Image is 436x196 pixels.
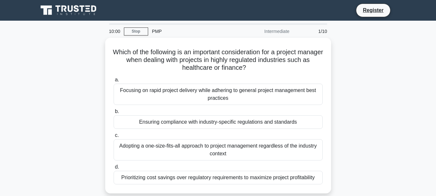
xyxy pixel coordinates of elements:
span: d. [115,164,119,170]
div: Adopting a one-size-fits-all approach to project management regardless of the industry context [114,139,323,160]
a: Register [359,6,387,14]
div: 1/10 [293,25,331,38]
a: Stop [124,27,148,36]
span: c. [115,132,119,138]
span: a. [115,77,119,82]
div: Intermediate [237,25,293,38]
div: Focusing on rapid project delivery while adhering to general project management best practices [114,84,323,105]
div: PMP [148,25,237,38]
div: 10:00 [105,25,124,38]
div: Ensuring compliance with industry-specific regulations and standards [114,115,323,129]
h5: Which of the following is an important consideration for a project manager when dealing with proj... [113,48,323,72]
div: Prioritizing cost savings over regulatory requirements to maximize project profitability [114,171,323,184]
span: b. [115,108,119,114]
